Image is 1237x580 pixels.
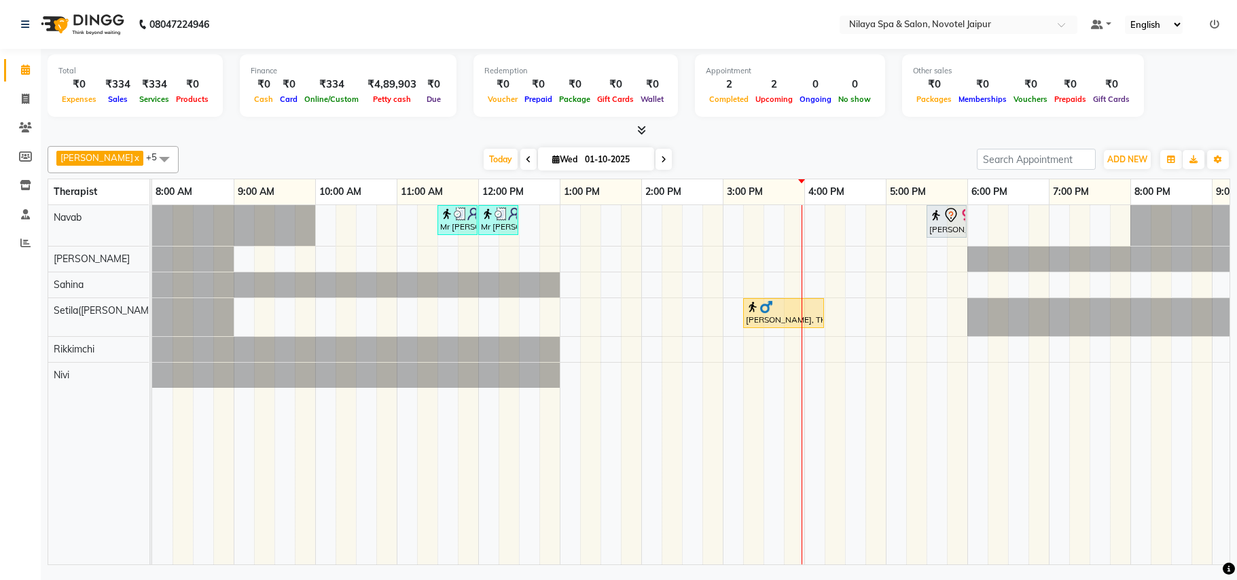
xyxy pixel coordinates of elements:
span: Packages [913,94,955,104]
div: 0 [835,77,874,92]
div: 2 [706,77,752,92]
span: Expenses [58,94,100,104]
a: 6:00 PM [968,182,1011,202]
span: Online/Custom [301,94,362,104]
span: No show [835,94,874,104]
span: Rikkimchi [54,343,94,355]
div: ₹0 [1010,77,1051,92]
a: 7:00 PM [1050,182,1092,202]
a: 2:00 PM [642,182,685,202]
div: ₹0 [521,77,556,92]
a: 1:00 PM [560,182,603,202]
div: ₹0 [594,77,637,92]
a: 9:00 AM [234,182,278,202]
div: ₹0 [58,77,100,92]
span: Therapist [54,185,97,198]
span: Cash [251,94,276,104]
a: 10:00 AM [316,182,365,202]
div: Appointment [706,65,874,77]
div: ₹0 [637,77,667,92]
a: 11:00 AM [397,182,446,202]
a: 8:00 AM [152,182,196,202]
div: ₹0 [251,77,276,92]
span: Vouchers [1010,94,1051,104]
span: Today [484,149,518,170]
div: ₹0 [276,77,301,92]
a: 5:00 PM [886,182,929,202]
span: Memberships [955,94,1010,104]
div: ₹0 [1090,77,1133,92]
div: ₹0 [173,77,212,92]
div: ₹4,89,903 [362,77,422,92]
span: Nivi [54,369,69,381]
div: Other sales [913,65,1133,77]
div: ₹0 [484,77,521,92]
a: 12:00 PM [479,182,527,202]
input: Search Appointment [977,149,1096,170]
span: [PERSON_NAME] [60,152,133,163]
span: Card [276,94,301,104]
span: Gift Cards [1090,94,1133,104]
div: Total [58,65,212,77]
div: [PERSON_NAME], TK01, 03:15 PM-04:15 PM, Traditional Swedish Relaxation Therapy (For Men) 60 Min [745,300,823,326]
span: Setila([PERSON_NAME]) [54,304,160,316]
a: x [133,152,139,163]
div: 2 [752,77,796,92]
div: Mr [PERSON_NAME], TK02, 12:00 PM-12:30 PM, Hair Cut ([DEMOGRAPHIC_DATA]) [480,207,517,233]
span: Wed [549,154,581,164]
span: Ongoing [796,94,835,104]
div: Mr [PERSON_NAME], TK02, 11:30 AM-12:00 PM, Shampoo,Conditioner,Blowdry([DEMOGRAPHIC_DATA]) [439,207,476,233]
div: Finance [251,65,446,77]
span: Sahina [54,278,84,291]
button: ADD NEW [1104,150,1151,169]
div: ₹0 [556,77,594,92]
div: Redemption [484,65,667,77]
span: Wallet [637,94,667,104]
div: ₹0 [1051,77,1090,92]
div: 0 [796,77,835,92]
span: ADD NEW [1107,154,1147,164]
div: ₹0 [422,77,446,92]
div: ₹0 [955,77,1010,92]
div: ₹334 [301,77,362,92]
a: 8:00 PM [1131,182,1174,202]
div: ₹334 [100,77,136,92]
div: [PERSON_NAME] ., TK03, 05:30 PM-06:00 PM, Hair Cut (Fremale) [928,207,965,236]
span: Services [136,94,173,104]
div: ₹0 [913,77,955,92]
div: ₹334 [136,77,173,92]
span: Upcoming [752,94,796,104]
span: Navab [54,211,82,223]
span: Due [423,94,444,104]
span: Sales [105,94,131,104]
span: Prepaids [1051,94,1090,104]
b: 08047224946 [149,5,209,43]
a: 4:00 PM [805,182,848,202]
input: 2025-10-01 [581,149,649,170]
span: Voucher [484,94,521,104]
span: Prepaid [521,94,556,104]
span: Petty cash [370,94,414,104]
span: Gift Cards [594,94,637,104]
span: [PERSON_NAME] [54,253,130,265]
span: Completed [706,94,752,104]
span: Package [556,94,594,104]
a: 3:00 PM [723,182,766,202]
span: Products [173,94,212,104]
img: logo [35,5,128,43]
span: +5 [146,151,167,162]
